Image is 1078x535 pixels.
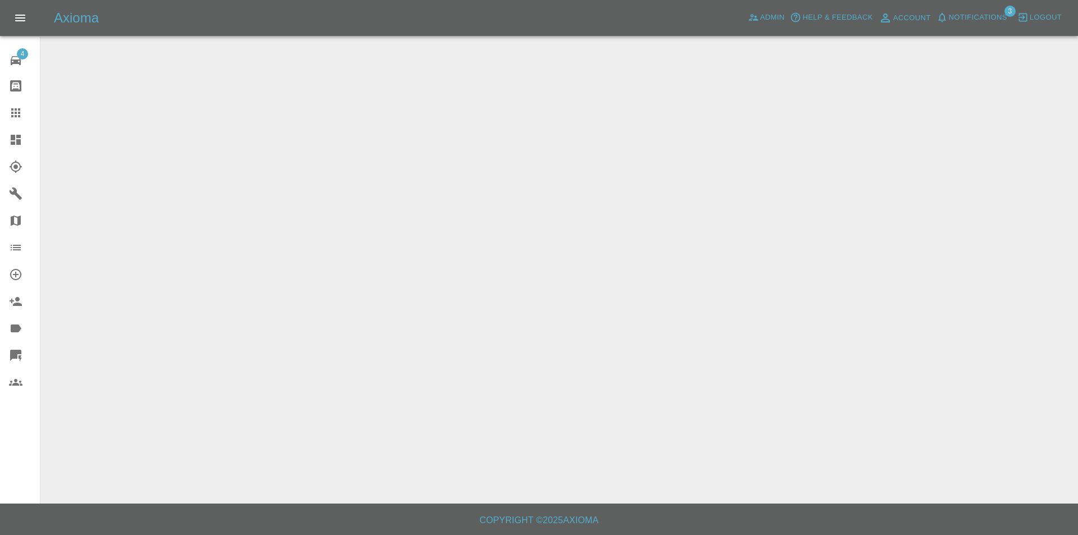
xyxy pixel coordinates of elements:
h6: Copyright © 2025 Axioma [9,513,1069,528]
span: Admin [760,11,785,24]
button: Open drawer [7,4,34,31]
span: Notifications [949,11,1007,24]
button: Notifications [934,9,1010,26]
span: 3 [1004,6,1016,17]
button: Logout [1015,9,1065,26]
span: Help & Feedback [802,11,873,24]
span: Logout [1030,11,1062,24]
span: 4 [17,48,28,60]
span: Account [893,12,931,25]
button: Help & Feedback [787,9,875,26]
h5: Axioma [54,9,99,27]
a: Admin [745,9,788,26]
a: Account [876,9,934,27]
